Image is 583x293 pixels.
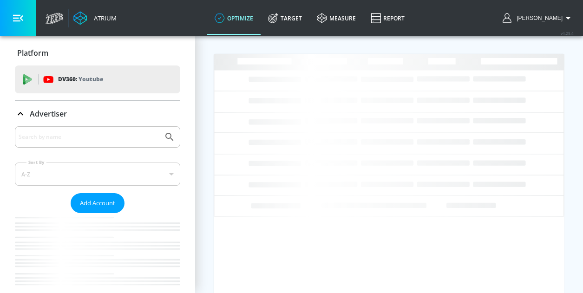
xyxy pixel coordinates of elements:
div: Atrium [90,14,117,22]
button: [PERSON_NAME] [503,13,574,24]
div: DV360: Youtube [15,65,180,93]
span: Add Account [80,198,115,208]
a: optimize [207,1,261,35]
p: Advertiser [30,109,67,119]
p: DV360: [58,74,103,85]
div: Advertiser [15,101,180,127]
div: A-Z [15,163,180,186]
a: Report [363,1,412,35]
p: Platform [17,48,48,58]
button: Add Account [71,193,124,213]
a: measure [309,1,363,35]
input: Search by name [19,131,159,143]
div: Platform [15,40,180,66]
p: Youtube [79,74,103,84]
span: login as: brooke.armstrong@zefr.com [513,15,563,21]
a: Atrium [73,11,117,25]
label: Sort By [26,159,46,165]
span: v 4.25.4 [561,31,574,36]
a: Target [261,1,309,35]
